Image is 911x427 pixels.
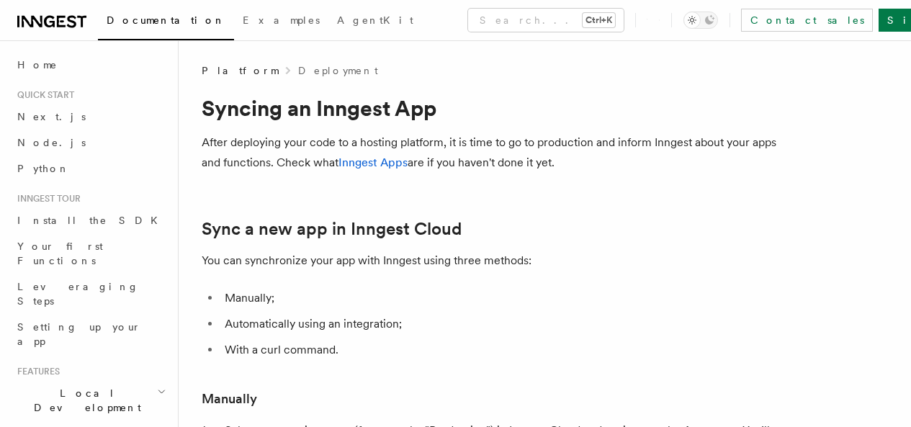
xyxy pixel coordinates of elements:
span: Features [12,366,60,377]
p: You can synchronize your app with Inngest using three methods: [202,251,778,271]
a: Inngest Apps [338,156,408,169]
span: Python [17,163,70,174]
span: Local Development [12,386,157,415]
kbd: Ctrl+K [583,13,615,27]
a: Sync a new app in Inngest Cloud [202,219,462,239]
a: Node.js [12,130,169,156]
button: Local Development [12,380,169,421]
li: Manually; [220,288,778,308]
a: Contact sales [741,9,873,32]
h1: Syncing an Inngest App [202,95,778,121]
span: Quick start [12,89,74,101]
span: Platform [202,63,278,78]
a: Examples [234,4,328,39]
span: Examples [243,14,320,26]
span: Install the SDK [17,215,166,226]
a: Python [12,156,169,181]
a: Home [12,52,169,78]
a: Documentation [98,4,234,40]
button: Toggle dark mode [683,12,718,29]
a: AgentKit [328,4,422,39]
a: Setting up your app [12,314,169,354]
span: Node.js [17,137,86,148]
a: Deployment [298,63,378,78]
span: Inngest tour [12,193,81,204]
a: Leveraging Steps [12,274,169,314]
p: After deploying your code to a hosting platform, it is time to go to production and inform Innges... [202,132,778,173]
button: Search...Ctrl+K [468,9,624,32]
span: Home [17,58,58,72]
li: With a curl command. [220,340,778,360]
li: Automatically using an integration; [220,314,778,334]
a: Manually [202,389,257,409]
span: AgentKit [337,14,413,26]
span: Documentation [107,14,225,26]
span: Setting up your app [17,321,141,347]
a: Next.js [12,104,169,130]
a: Your first Functions [12,233,169,274]
a: Install the SDK [12,207,169,233]
span: Next.js [17,111,86,122]
span: Leveraging Steps [17,281,139,307]
span: Your first Functions [17,241,103,266]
